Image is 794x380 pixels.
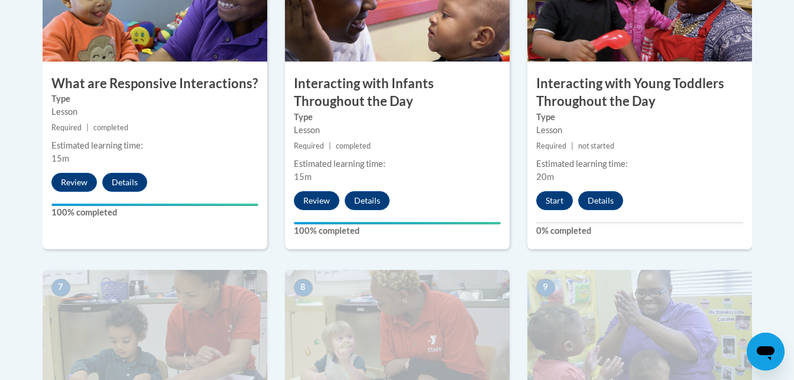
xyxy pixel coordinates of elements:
[93,123,128,132] span: completed
[51,92,258,105] label: Type
[294,222,501,224] div: Your progress
[536,172,554,182] span: 20m
[294,172,312,182] span: 15m
[536,141,566,150] span: Required
[329,141,331,150] span: |
[536,157,743,170] div: Estimated learning time:
[536,111,743,124] label: Type
[43,75,267,93] h3: What are Responsive Interactions?
[536,124,743,137] div: Lesson
[536,191,573,210] button: Start
[51,204,258,206] div: Your progress
[294,124,501,137] div: Lesson
[536,224,743,237] label: 0% completed
[294,111,501,124] label: Type
[51,153,69,163] span: 15m
[51,206,258,219] label: 100% completed
[294,191,339,210] button: Review
[51,279,70,297] span: 7
[51,105,258,118] div: Lesson
[578,141,614,150] span: not started
[294,224,501,237] label: 100% completed
[294,141,324,150] span: Required
[102,173,147,192] button: Details
[527,75,752,111] h3: Interacting with Young Toddlers Throughout the Day
[536,279,555,297] span: 9
[578,191,623,210] button: Details
[294,157,501,170] div: Estimated learning time:
[294,279,313,297] span: 8
[747,333,785,371] iframe: Button to launch messaging window
[86,123,89,132] span: |
[336,141,371,150] span: completed
[51,173,97,192] button: Review
[345,191,390,210] button: Details
[285,75,510,111] h3: Interacting with Infants Throughout the Day
[51,123,82,132] span: Required
[51,139,258,152] div: Estimated learning time:
[571,141,573,150] span: |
